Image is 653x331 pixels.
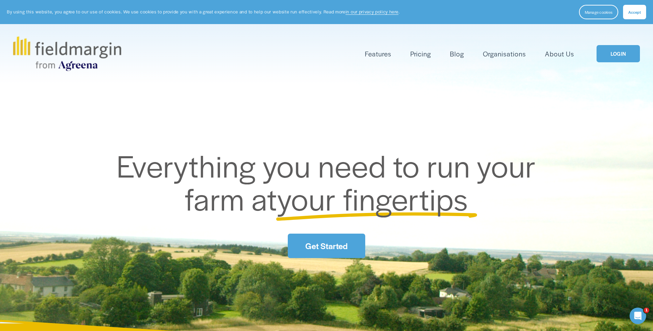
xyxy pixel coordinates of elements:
[346,9,399,15] a: in our privacy policy here
[13,36,121,71] img: fieldmargin.com
[579,5,618,19] button: Manage cookies
[585,9,612,15] span: Manage cookies
[410,48,431,60] a: Pricing
[644,308,649,313] span: 1
[450,48,464,60] a: Blog
[545,48,574,60] a: About Us
[288,234,365,258] a: Get Started
[628,9,641,15] span: Accept
[483,48,526,60] a: Organisations
[7,9,400,15] p: By using this website, you agree to our use of cookies. We use cookies to provide you with a grea...
[623,5,646,19] button: Accept
[277,177,468,220] span: your fingertips
[117,143,543,220] span: Everything you need to run your farm at
[597,45,640,63] a: LOGIN
[630,308,646,324] iframe: Intercom live chat
[365,48,391,60] a: folder dropdown
[365,49,391,59] span: Features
